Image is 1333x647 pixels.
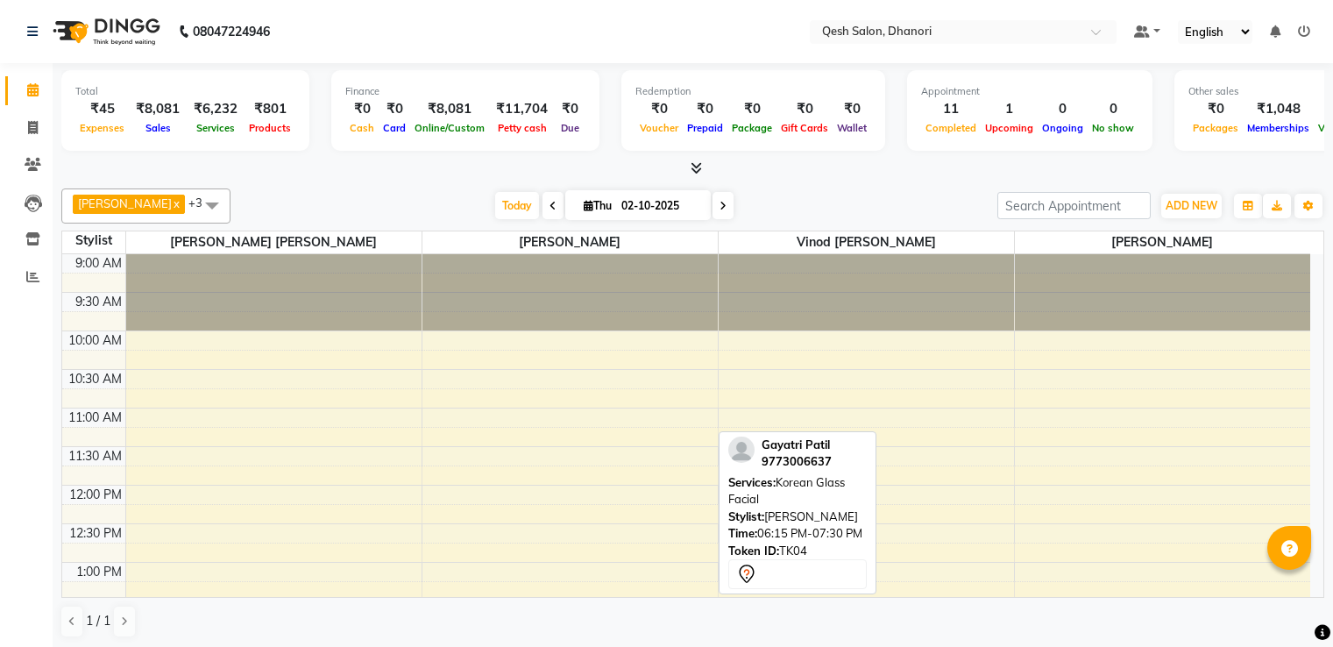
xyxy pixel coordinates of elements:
[997,192,1151,219] input: Search Appointment
[579,199,616,212] span: Thu
[62,231,125,250] div: Stylist
[635,99,683,119] div: ₹0
[66,524,125,543] div: 12:30 PM
[1243,99,1314,119] div: ₹1,048
[557,122,584,134] span: Due
[66,486,125,504] div: 12:00 PM
[126,231,422,253] span: [PERSON_NAME] [PERSON_NAME]
[728,475,776,489] span: Services:
[72,293,125,311] div: 9:30 AM
[921,84,1138,99] div: Appointment
[683,99,727,119] div: ₹0
[65,370,125,388] div: 10:30 AM
[833,99,871,119] div: ₹0
[1259,577,1315,629] iframe: chat widget
[75,99,129,119] div: ₹45
[728,543,867,560] div: TK04
[728,509,764,523] span: Stylist:
[489,99,555,119] div: ₹11,704
[75,84,295,99] div: Total
[188,196,216,210] span: +3
[493,122,551,134] span: Petty cash
[86,612,110,630] span: 1 / 1
[65,331,125,350] div: 10:00 AM
[728,526,757,540] span: Time:
[45,7,165,56] img: logo
[410,122,489,134] span: Online/Custom
[245,122,295,134] span: Products
[719,231,1014,253] span: Vinod [PERSON_NAME]
[495,192,539,219] span: Today
[921,99,981,119] div: 11
[410,99,489,119] div: ₹8,081
[728,437,755,463] img: profile
[981,99,1038,119] div: 1
[762,437,830,451] span: Gayatri Patil
[345,122,379,134] span: Cash
[1088,99,1138,119] div: 0
[762,453,832,471] div: 9773006637
[187,99,245,119] div: ₹6,232
[728,525,867,543] div: 06:15 PM-07:30 PM
[1166,199,1217,212] span: ADD NEW
[1188,99,1243,119] div: ₹0
[141,122,175,134] span: Sales
[555,99,585,119] div: ₹0
[616,193,704,219] input: 2025-10-02
[635,122,683,134] span: Voucher
[172,196,180,210] a: x
[728,475,845,507] span: Korean Glass Facial
[75,122,129,134] span: Expenses
[1088,122,1138,134] span: No show
[379,99,410,119] div: ₹0
[245,99,295,119] div: ₹801
[1038,99,1088,119] div: 0
[727,122,776,134] span: Package
[65,409,125,427] div: 11:00 AM
[1038,122,1088,134] span: Ongoing
[981,122,1038,134] span: Upcoming
[129,99,187,119] div: ₹8,081
[73,563,125,581] div: 1:00 PM
[65,447,125,466] div: 11:30 AM
[379,122,410,134] span: Card
[345,84,585,99] div: Finance
[635,84,871,99] div: Redemption
[345,99,379,119] div: ₹0
[776,99,833,119] div: ₹0
[727,99,776,119] div: ₹0
[422,231,718,253] span: [PERSON_NAME]
[1161,194,1222,218] button: ADD NEW
[78,196,172,210] span: [PERSON_NAME]
[192,122,239,134] span: Services
[72,254,125,273] div: 9:00 AM
[1015,231,1311,253] span: [PERSON_NAME]
[728,544,779,558] span: Token ID:
[728,508,867,526] div: [PERSON_NAME]
[1188,122,1243,134] span: Packages
[683,122,727,134] span: Prepaid
[193,7,270,56] b: 08047224946
[921,122,981,134] span: Completed
[1243,122,1314,134] span: Memberships
[776,122,833,134] span: Gift Cards
[833,122,871,134] span: Wallet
